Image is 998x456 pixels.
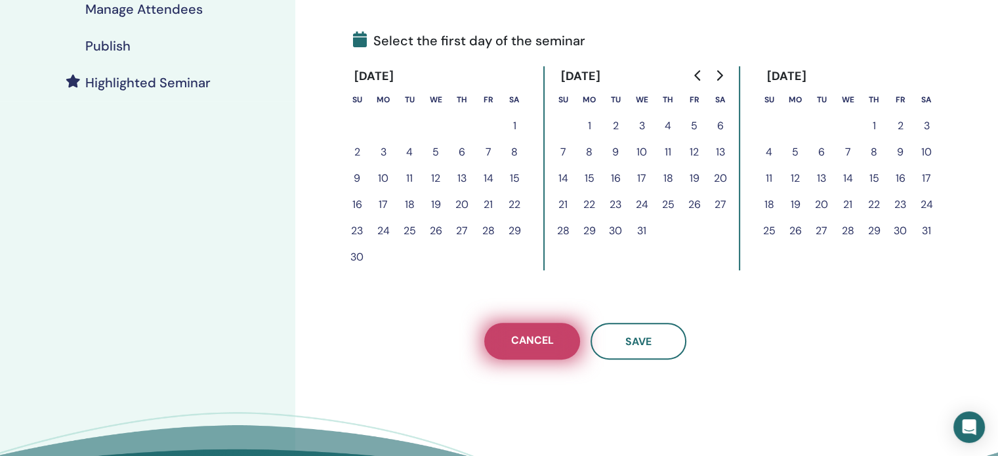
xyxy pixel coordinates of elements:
[423,87,449,113] th: Wednesday
[629,113,655,139] button: 3
[629,192,655,218] button: 24
[861,165,887,192] button: 15
[835,218,861,244] button: 28
[629,218,655,244] button: 31
[861,87,887,113] th: Thursday
[835,87,861,113] th: Wednesday
[370,218,396,244] button: 24
[344,218,370,244] button: 23
[550,192,576,218] button: 21
[576,113,602,139] button: 1
[782,87,808,113] th: Monday
[370,87,396,113] th: Monday
[501,218,528,244] button: 29
[625,335,652,348] span: Save
[550,87,576,113] th: Sunday
[449,192,475,218] button: 20
[629,165,655,192] button: 17
[501,165,528,192] button: 15
[913,113,940,139] button: 3
[756,165,782,192] button: 11
[709,62,730,89] button: Go to next month
[782,192,808,218] button: 19
[681,192,707,218] button: 26
[756,218,782,244] button: 25
[756,192,782,218] button: 18
[655,192,681,218] button: 25
[602,87,629,113] th: Tuesday
[370,165,396,192] button: 10
[85,1,203,17] h4: Manage Attendees
[449,165,475,192] button: 13
[707,192,734,218] button: 27
[423,165,449,192] button: 12
[344,139,370,165] button: 2
[576,192,602,218] button: 22
[681,165,707,192] button: 19
[808,87,835,113] th: Tuesday
[370,192,396,218] button: 17
[423,192,449,218] button: 19
[602,192,629,218] button: 23
[396,87,423,113] th: Tuesday
[602,165,629,192] button: 16
[602,139,629,165] button: 9
[550,66,611,87] div: [DATE]
[782,218,808,244] button: 26
[861,113,887,139] button: 1
[835,139,861,165] button: 7
[913,139,940,165] button: 10
[475,192,501,218] button: 21
[688,62,709,89] button: Go to previous month
[423,139,449,165] button: 5
[501,192,528,218] button: 22
[913,218,940,244] button: 31
[423,218,449,244] button: 26
[707,113,734,139] button: 6
[602,218,629,244] button: 30
[808,139,835,165] button: 6
[484,323,580,360] a: Cancel
[396,165,423,192] button: 11
[707,87,734,113] th: Saturday
[887,192,913,218] button: 23
[501,113,528,139] button: 1
[782,139,808,165] button: 5
[953,411,985,443] div: Open Intercom Messenger
[550,218,576,244] button: 28
[887,218,913,244] button: 30
[475,87,501,113] th: Friday
[370,139,396,165] button: 3
[655,139,681,165] button: 11
[861,192,887,218] button: 22
[344,66,405,87] div: [DATE]
[887,165,913,192] button: 16
[707,165,734,192] button: 20
[655,113,681,139] button: 4
[576,218,602,244] button: 29
[344,192,370,218] button: 16
[353,31,585,51] span: Select the first day of the seminar
[550,165,576,192] button: 14
[681,87,707,113] th: Friday
[913,87,940,113] th: Saturday
[913,192,940,218] button: 24
[808,218,835,244] button: 27
[655,165,681,192] button: 18
[449,218,475,244] button: 27
[756,139,782,165] button: 4
[707,139,734,165] button: 13
[861,139,887,165] button: 8
[396,218,423,244] button: 25
[475,218,501,244] button: 28
[591,323,686,360] button: Save
[85,38,131,54] h4: Publish
[681,139,707,165] button: 12
[602,113,629,139] button: 2
[396,192,423,218] button: 18
[887,113,913,139] button: 2
[835,165,861,192] button: 14
[85,75,211,91] h4: Highlighted Seminar
[511,333,554,350] span: Cancel
[629,139,655,165] button: 10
